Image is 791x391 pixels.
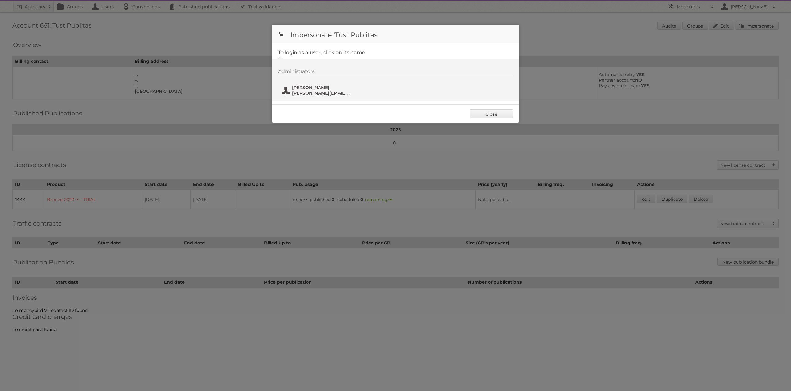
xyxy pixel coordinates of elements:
button: [PERSON_NAME] [PERSON_NAME][EMAIL_ADDRESS][DOMAIN_NAME] [281,84,354,97]
span: [PERSON_NAME] [292,85,352,90]
a: Close [470,109,513,118]
h1: Impersonate 'Tust Publitas' [272,25,519,43]
legend: To login as a user, click on its name [278,49,365,55]
span: [PERSON_NAME][EMAIL_ADDRESS][DOMAIN_NAME] [292,90,352,96]
div: Administrators [278,68,513,76]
